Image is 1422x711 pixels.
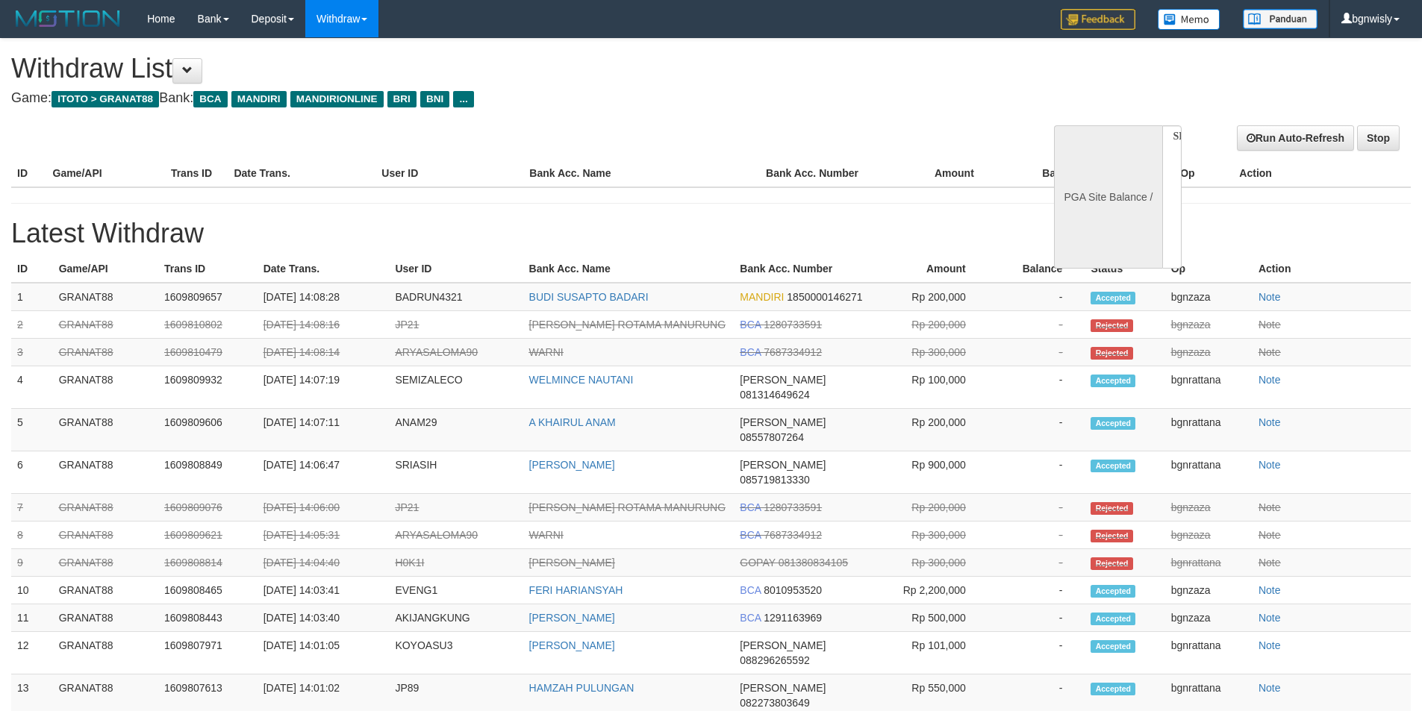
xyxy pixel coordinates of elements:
[1357,125,1400,151] a: Stop
[1165,409,1253,451] td: bgnrattana
[1259,612,1281,624] a: Note
[158,494,258,521] td: 1609809076
[11,549,53,577] td: 9
[158,451,258,494] td: 1609808849
[1253,255,1411,283] th: Action
[258,339,390,366] td: [DATE] 14:08:14
[53,409,158,451] td: GRANAT88
[1259,291,1281,303] a: Note
[1259,584,1281,596] a: Note
[11,339,53,366] td: 3
[740,697,809,709] span: 082273803649
[529,682,634,694] a: HAMZAH PULUNGAN
[389,521,523,549] td: ARYASALOMA90
[11,91,933,106] h4: Game: Bank:
[1259,459,1281,471] a: Note
[1165,451,1253,494] td: bgnrattana
[523,255,735,283] th: Bank Acc. Name
[389,632,523,674] td: KOYOASU3
[1165,577,1253,604] td: bgnzaza
[529,639,615,651] a: [PERSON_NAME]
[764,501,822,513] span: 1280733591
[53,632,158,674] td: GRANAT88
[874,521,988,549] td: Rp 300,000
[158,549,258,577] td: 1609808814
[53,604,158,632] td: GRANAT88
[988,283,1085,311] td: -
[529,459,615,471] a: [PERSON_NAME]
[787,291,862,303] span: 1850000146271
[1165,311,1253,339] td: bgnzaza
[11,521,53,549] td: 8
[52,91,159,107] span: ITOTO > GRANAT88
[53,521,158,549] td: GRANAT88
[988,577,1085,604] td: -
[389,366,523,409] td: SEMIZALECO
[1243,9,1317,29] img: panduan.png
[1259,639,1281,651] a: Note
[53,577,158,604] td: GRANAT88
[988,494,1085,521] td: -
[258,283,390,311] td: [DATE] 14:08:28
[1158,9,1220,30] img: Button%20Memo.svg
[878,160,996,187] th: Amount
[740,557,775,569] span: GOPAY
[740,374,826,386] span: [PERSON_NAME]
[389,451,523,494] td: SRIASIH
[740,474,809,486] span: 085719813330
[1091,557,1132,570] span: Rejected
[988,409,1085,451] td: -
[258,255,390,283] th: Date Trans.
[529,416,616,428] a: A KHAIRUL ANAM
[740,639,826,651] span: [PERSON_NAME]
[740,416,826,428] span: [PERSON_NAME]
[740,431,804,443] span: 08557807264
[874,604,988,632] td: Rp 500,000
[988,311,1085,339] td: -
[231,91,287,107] span: MANDIRI
[158,311,258,339] td: 1609810802
[158,339,258,366] td: 1609810479
[874,255,988,283] th: Amount
[11,577,53,604] td: 10
[11,451,53,494] td: 6
[11,604,53,632] td: 11
[1165,632,1253,674] td: bgnrattana
[258,494,390,521] td: [DATE] 14:06:00
[1259,346,1281,358] a: Note
[529,291,649,303] a: BUDI SUSAPTO BADARI
[258,311,390,339] td: [DATE] 14:08:16
[874,283,988,311] td: Rp 200,000
[740,346,761,358] span: BCA
[11,494,53,521] td: 7
[740,459,826,471] span: [PERSON_NAME]
[740,291,784,303] span: MANDIRI
[988,632,1085,674] td: -
[1054,125,1161,269] div: PGA Site Balance /
[764,612,822,624] span: 1291163969
[1165,283,1253,311] td: bgnzaza
[764,529,822,541] span: 7687334912
[258,451,390,494] td: [DATE] 14:06:47
[11,283,53,311] td: 1
[740,682,826,694] span: [PERSON_NAME]
[1091,460,1135,472] span: Accepted
[53,283,158,311] td: GRANAT88
[158,283,258,311] td: 1609809657
[375,160,523,187] th: User ID
[420,91,449,107] span: BNI
[740,529,761,541] span: BCA
[11,311,53,339] td: 2
[764,584,822,596] span: 8010953520
[529,529,564,541] a: WARNI
[529,612,615,624] a: [PERSON_NAME]
[529,374,634,386] a: WELMINCE NAUTANI
[734,255,874,283] th: Bank Acc. Number
[997,160,1105,187] th: Balance
[53,451,158,494] td: GRANAT88
[1259,529,1281,541] a: Note
[529,557,615,569] a: [PERSON_NAME]
[1165,521,1253,549] td: bgnzaza
[1259,501,1281,513] a: Note
[529,584,623,596] a: FERI HARIANSYAH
